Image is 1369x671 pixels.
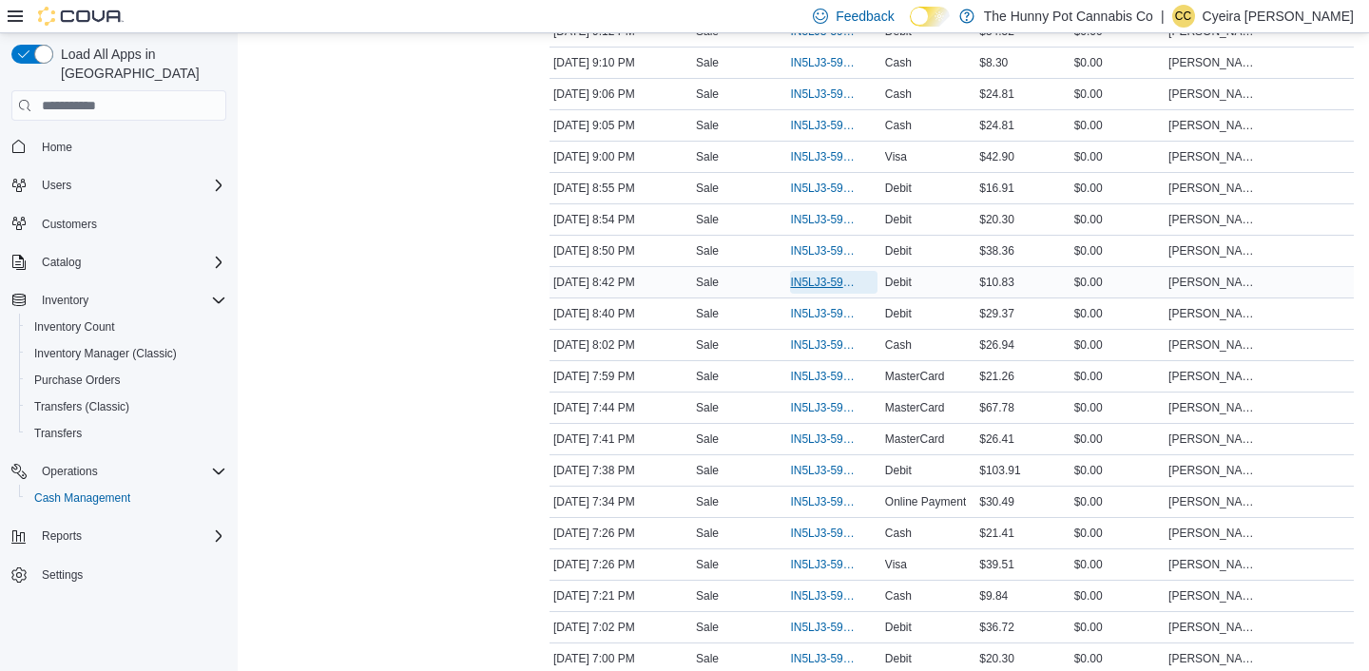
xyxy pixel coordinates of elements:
[1070,616,1165,639] div: $0.00
[34,460,106,483] button: Operations
[696,494,719,509] p: Sale
[790,271,877,294] button: IN5LJ3-5951374
[790,51,877,74] button: IN5LJ3-5951613
[42,567,83,583] span: Settings
[27,316,123,338] a: Inventory Count
[790,240,877,262] button: IN5LJ3-5951446
[790,114,877,137] button: IN5LJ3-5951569
[27,342,184,365] a: Inventory Manager (Classic)
[550,616,692,639] div: [DATE] 7:02 PM
[696,275,719,290] p: Sale
[1175,5,1191,28] span: CC
[38,7,124,26] img: Cova
[27,342,226,365] span: Inventory Manager (Classic)
[34,373,121,388] span: Purchase Orders
[885,212,912,227] span: Debit
[1168,463,1255,478] span: [PERSON_NAME]
[790,553,877,576] button: IN5LJ3-5950638
[1168,118,1255,133] span: [PERSON_NAME]
[696,118,719,133] p: Sale
[696,181,719,196] p: Sale
[885,400,945,415] span: MasterCard
[34,136,80,159] a: Home
[27,487,226,509] span: Cash Management
[984,5,1153,28] p: The Hunny Pot Cannabis Co
[696,557,719,572] p: Sale
[34,525,226,547] span: Reports
[790,431,858,447] span: IN5LJ3-5950786
[27,395,226,418] span: Transfers (Classic)
[4,561,234,588] button: Settings
[550,647,692,670] div: [DATE] 7:00 PM
[1070,114,1165,137] div: $0.00
[1203,5,1354,28] p: Cyeira [PERSON_NAME]
[1168,337,1255,353] span: [PERSON_NAME]
[885,55,912,70] span: Cash
[790,557,858,572] span: IN5LJ3-5950638
[1168,369,1255,384] span: [PERSON_NAME]
[1168,526,1255,541] span: [PERSON_NAME]
[979,149,1014,164] span: $42.90
[4,132,234,160] button: Home
[550,177,692,200] div: [DATE] 8:55 PM
[696,400,719,415] p: Sale
[885,588,912,604] span: Cash
[1070,145,1165,168] div: $0.00
[790,55,858,70] span: IN5LJ3-5951613
[550,459,692,482] div: [DATE] 7:38 PM
[550,334,692,356] div: [DATE] 8:02 PM
[979,431,1014,447] span: $26.41
[1168,431,1255,447] span: [PERSON_NAME]
[27,422,226,445] span: Transfers
[696,306,719,321] p: Sale
[910,27,911,28] span: Dark Mode
[19,367,234,393] button: Purchase Orders
[34,490,130,506] span: Cash Management
[910,7,950,27] input: Dark Mode
[1168,620,1255,635] span: [PERSON_NAME]
[1070,51,1165,74] div: $0.00
[42,293,88,308] span: Inventory
[1070,459,1165,482] div: $0.00
[27,316,226,338] span: Inventory Count
[550,240,692,262] div: [DATE] 8:50 PM
[4,523,234,549] button: Reports
[550,522,692,545] div: [DATE] 7:26 PM
[19,314,234,340] button: Inventory Count
[1070,177,1165,200] div: $0.00
[696,369,719,384] p: Sale
[1168,181,1255,196] span: [PERSON_NAME]
[19,485,234,511] button: Cash Management
[550,428,692,451] div: [DATE] 7:41 PM
[696,431,719,447] p: Sale
[34,289,226,312] span: Inventory
[53,45,226,83] span: Load All Apps in [GEOGRAPHIC_DATA]
[1168,243,1255,259] span: [PERSON_NAME]
[790,145,877,168] button: IN5LJ3-5951529
[550,271,692,294] div: [DATE] 8:42 PM
[790,181,858,196] span: IN5LJ3-5951489
[979,181,1014,196] span: $16.91
[790,337,858,353] span: IN5LJ3-5951002
[27,395,137,418] a: Transfers (Classic)
[550,114,692,137] div: [DATE] 9:05 PM
[790,177,877,200] button: IN5LJ3-5951489
[550,585,692,607] div: [DATE] 7:21 PM
[979,306,1014,321] span: $29.37
[885,557,907,572] span: Visa
[1070,522,1165,545] div: $0.00
[885,620,912,635] span: Debit
[979,369,1014,384] span: $21.26
[696,55,719,70] p: Sale
[790,522,877,545] button: IN5LJ3-5950642
[696,651,719,666] p: Sale
[696,212,719,227] p: Sale
[790,526,858,541] span: IN5LJ3-5950642
[34,251,88,274] button: Catalog
[790,459,877,482] button: IN5LJ3-5950751
[885,86,912,102] span: Cash
[885,526,912,541] span: Cash
[42,255,81,270] span: Catalog
[979,651,1014,666] span: $20.30
[34,346,177,361] span: Inventory Manager (Classic)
